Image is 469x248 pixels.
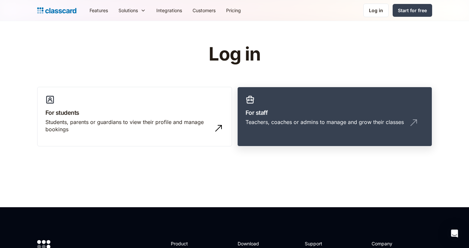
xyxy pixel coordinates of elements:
h3: For staff [246,108,424,117]
h2: Support [305,240,331,247]
a: For studentsStudents, parents or guardians to view their profile and manage bookings [37,87,232,147]
a: Start for free [393,4,432,17]
a: Log in [363,4,389,17]
div: Solutions [113,3,151,18]
h1: Log in [130,44,339,64]
div: Log in [369,7,383,14]
a: For staffTeachers, coaches or admins to manage and grow their classes [237,87,432,147]
h2: Product [171,240,206,247]
div: Start for free [398,7,427,14]
a: Customers [187,3,221,18]
h2: Download [238,240,265,247]
a: Pricing [221,3,246,18]
div: Students, parents or guardians to view their profile and manage bookings [45,118,211,133]
div: Teachers, coaches or admins to manage and grow their classes [246,118,404,126]
h3: For students [45,108,224,117]
div: Solutions [118,7,138,14]
a: Integrations [151,3,187,18]
a: Features [84,3,113,18]
a: home [37,6,76,15]
h2: Company [372,240,415,247]
div: Open Intercom Messenger [447,226,462,241]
